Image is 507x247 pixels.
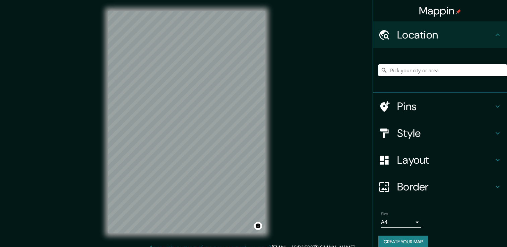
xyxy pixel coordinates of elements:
[108,11,265,233] canvas: Map
[378,64,507,76] input: Pick your city or area
[381,217,421,228] div: A4
[419,4,461,17] h4: Mappin
[397,180,494,193] h4: Border
[373,21,507,48] div: Location
[397,28,494,42] h4: Location
[254,222,262,230] button: Toggle attribution
[381,211,388,217] label: Size
[397,127,494,140] h4: Style
[397,153,494,167] h4: Layout
[456,9,461,14] img: pin-icon.png
[373,93,507,120] div: Pins
[373,173,507,200] div: Border
[373,147,507,173] div: Layout
[373,120,507,147] div: Style
[397,100,494,113] h4: Pins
